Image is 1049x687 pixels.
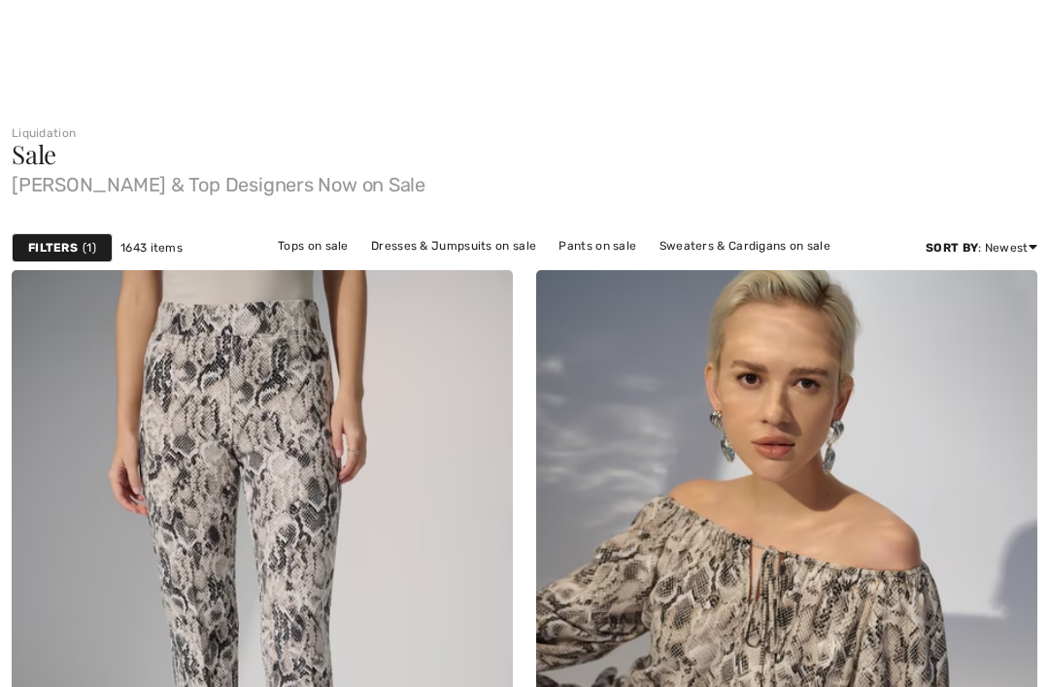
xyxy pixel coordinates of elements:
a: Sweaters & Cardigans on sale [650,233,840,258]
span: 1643 items [120,239,183,257]
a: Jackets & Blazers on sale [356,258,524,284]
a: Liquidation [12,126,76,140]
div: : Newest [926,239,1037,257]
span: [PERSON_NAME] & Top Designers Now on Sale [12,167,1037,194]
a: Pants on sale [549,233,646,258]
span: Sale [12,137,56,171]
strong: Sort By [926,241,978,255]
a: Tops on sale [268,233,358,258]
a: Dresses & Jumpsuits on sale [361,233,546,258]
a: Outerwear on sale [626,258,752,284]
a: Skirts on sale [527,258,624,284]
strong: Filters [28,239,78,257]
span: 1 [83,239,96,257]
